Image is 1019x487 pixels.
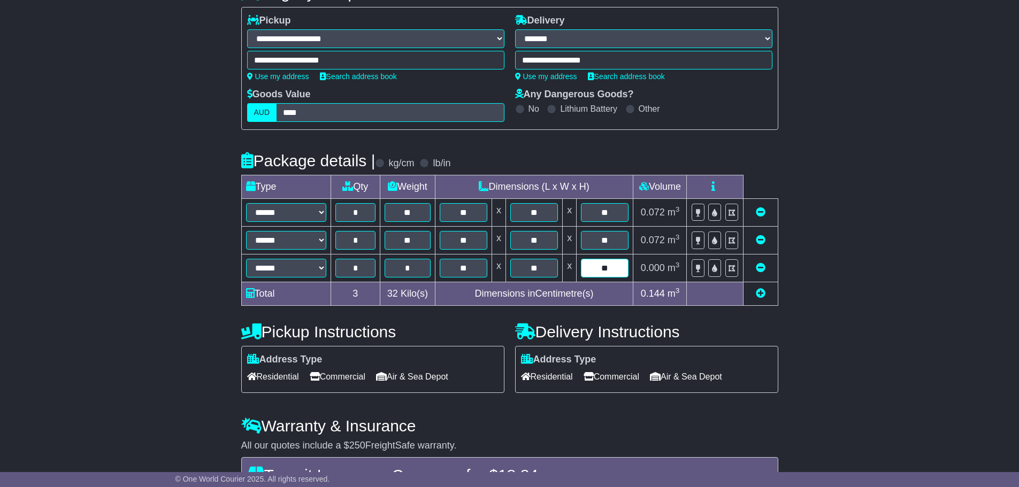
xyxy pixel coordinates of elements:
[492,227,505,254] td: x
[310,368,365,385] span: Commercial
[756,235,765,245] a: Remove this item
[528,104,539,114] label: No
[492,199,505,227] td: x
[560,104,617,114] label: Lithium Battery
[320,72,397,81] a: Search address book
[515,323,778,341] h4: Delivery Instructions
[247,368,299,385] span: Residential
[521,368,573,385] span: Residential
[175,475,330,483] span: © One World Courier 2025. All rights reserved.
[515,72,577,81] a: Use my address
[756,262,765,273] a: Remove this item
[241,440,778,452] div: All our quotes include a $ FreightSafe warranty.
[641,207,665,218] span: 0.072
[515,15,565,27] label: Delivery
[331,282,380,306] td: 3
[515,89,634,101] label: Any Dangerous Goods?
[435,175,633,199] td: Dimensions (L x W x H)
[247,354,323,366] label: Address Type
[668,235,680,245] span: m
[668,207,680,218] span: m
[331,175,380,199] td: Qty
[641,262,665,273] span: 0.000
[756,207,765,218] a: Remove this item
[435,282,633,306] td: Dimensions in Centimetre(s)
[241,282,331,306] td: Total
[433,158,450,169] label: lb/in
[241,152,376,169] h4: Package details |
[247,89,311,101] label: Goods Value
[676,233,680,241] sup: 3
[584,368,639,385] span: Commercial
[633,175,687,199] td: Volume
[676,261,680,269] sup: 3
[241,323,504,341] h4: Pickup Instructions
[521,354,596,366] label: Address Type
[588,72,665,81] a: Search address book
[676,205,680,213] sup: 3
[248,466,771,484] h4: Transit Insurance Coverage for $
[676,287,680,295] sup: 3
[380,175,435,199] td: Weight
[498,466,538,484] span: 18.84
[650,368,722,385] span: Air & Sea Depot
[641,288,665,299] span: 0.144
[376,368,448,385] span: Air & Sea Depot
[668,288,680,299] span: m
[668,262,680,273] span: m
[563,199,577,227] td: x
[247,103,277,122] label: AUD
[247,15,291,27] label: Pickup
[641,235,665,245] span: 0.072
[241,417,778,435] h4: Warranty & Insurance
[349,440,365,451] span: 250
[563,254,577,282] td: x
[388,158,414,169] label: kg/cm
[247,72,309,81] a: Use my address
[380,282,435,306] td: Kilo(s)
[492,254,505,282] td: x
[387,288,398,299] span: 32
[756,288,765,299] a: Add new item
[241,175,331,199] td: Type
[563,227,577,254] td: x
[639,104,660,114] label: Other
